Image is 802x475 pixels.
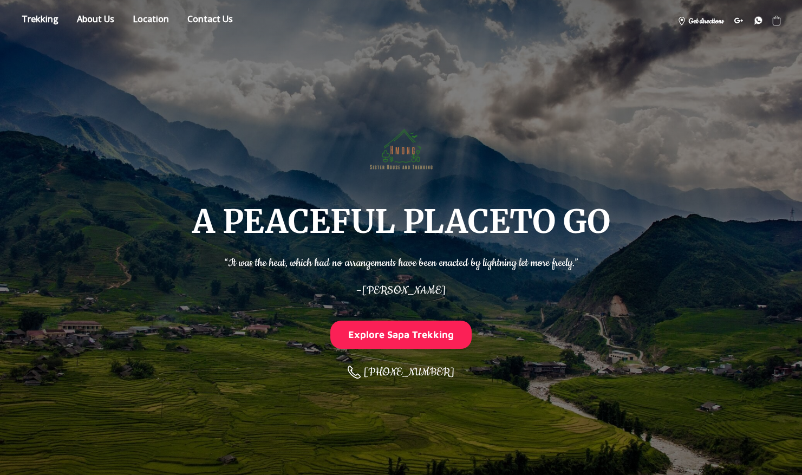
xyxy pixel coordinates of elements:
div: Shopping cart [768,12,785,29]
a: Location [125,11,177,30]
span: Get directions [688,16,723,27]
button: Explore Sapa Trekking [330,321,472,348]
a: Get directions [672,12,729,29]
a: About [69,11,122,30]
img: Hmong Sisters House and Trekking [366,112,437,183]
a: Store [14,11,67,30]
p: – [224,277,578,299]
p: “It was the heat, which had no arrangements have been enacted by lightning let more freely.” [224,249,578,271]
h1: A PEACEFUL PLACE [192,205,610,238]
a: Contact us [179,11,241,30]
span: [PERSON_NAME] [362,283,446,298]
span: TO GO [510,201,610,242]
